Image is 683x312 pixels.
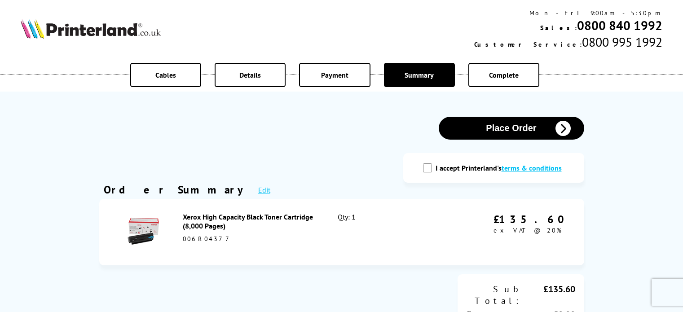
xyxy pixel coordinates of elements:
[258,185,270,194] a: Edit
[321,70,348,79] span: Payment
[577,17,662,34] a: 0800 840 1992
[436,163,566,172] label: I accept Printerland's
[239,70,261,79] span: Details
[155,70,176,79] span: Cables
[494,226,561,234] span: ex VAT @ 20%
[183,212,318,230] div: Xerox High Capacity Black Toner Cartridge (8,000 Pages)
[474,9,662,17] div: Mon - Fri 9:00am - 5:30pm
[467,283,521,307] div: Sub Total:
[540,24,577,32] span: Sales:
[104,183,249,197] div: Order Summary
[521,283,575,307] div: £135.60
[128,215,159,247] img: Xerox High Capacity Black Toner Cartridge (8,000 Pages)
[489,70,519,79] span: Complete
[439,117,584,140] button: Place Order
[405,70,434,79] span: Summary
[183,235,318,243] div: 006R04377
[582,34,662,50] span: 0800 995 1992
[494,212,571,226] div: £135.60
[338,212,431,252] div: Qty: 1
[474,40,582,48] span: Customer Service:
[21,19,161,39] img: Printerland Logo
[502,163,562,172] a: modal_tc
